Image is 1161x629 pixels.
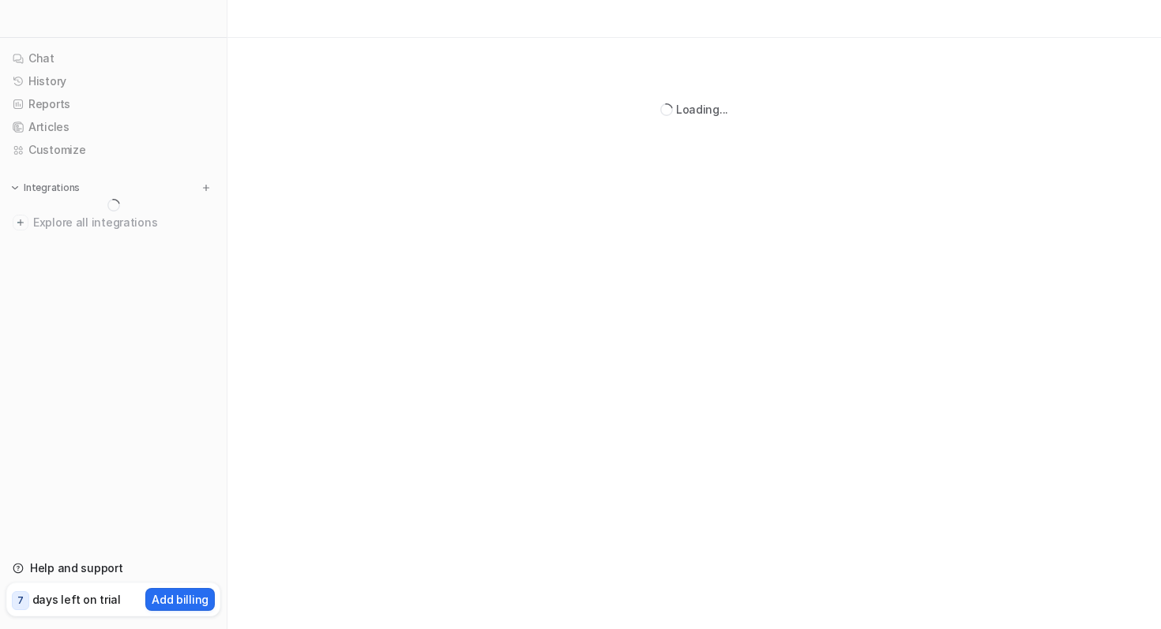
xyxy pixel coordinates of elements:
p: days left on trial [32,591,121,608]
a: Articles [6,116,220,138]
a: Explore all integrations [6,212,220,234]
a: History [6,70,220,92]
p: Add billing [152,591,209,608]
a: Help and support [6,557,220,579]
p: 7 [17,593,24,608]
span: Explore all integrations [33,210,214,235]
div: Loading... [676,101,728,118]
a: Reports [6,93,220,115]
button: Add billing [145,588,215,611]
p: Integrations [24,182,80,194]
img: expand menu [9,182,21,193]
button: Integrations [6,180,85,196]
a: Chat [6,47,220,69]
img: menu_add.svg [201,182,212,193]
a: Customize [6,139,220,161]
img: explore all integrations [13,215,28,230]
